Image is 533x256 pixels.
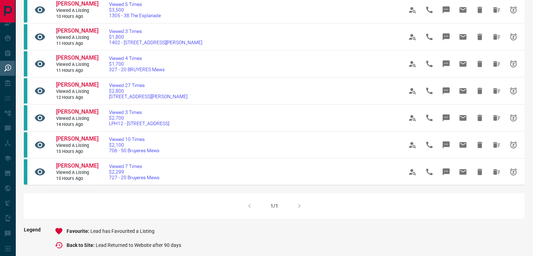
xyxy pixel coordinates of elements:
[109,109,169,126] a: Viewed 3 Times$2,700LPH12 - [STREET_ADDRESS]
[56,135,98,143] a: [PERSON_NAME]
[56,27,98,34] span: [PERSON_NAME]
[56,27,98,35] a: [PERSON_NAME]
[488,163,505,180] span: Hide All from Parikshit Patil
[56,135,98,142] span: [PERSON_NAME]
[56,54,98,61] span: [PERSON_NAME]
[67,242,96,248] span: Back to Site
[56,81,98,88] span: [PERSON_NAME]
[109,115,169,121] span: $2,700
[109,40,202,45] span: 1402 - [STREET_ADDRESS][PERSON_NAME]
[421,109,438,126] span: Call
[471,109,488,126] span: Hide
[438,109,455,126] span: Message
[455,136,471,153] span: Email
[24,132,27,157] div: condos.ca
[109,34,202,40] span: $1,800
[109,121,169,126] span: LPH12 - [STREET_ADDRESS]
[109,163,159,180] a: Viewed 7 Times$2,299727 - 20 Bruyeres Mews
[56,95,98,101] span: 12 hours ago
[56,143,98,149] span: Viewed a Listing
[109,94,187,99] span: [STREET_ADDRESS][PERSON_NAME]
[109,55,165,61] span: Viewed 4 Times
[421,82,438,99] span: Call
[488,136,505,153] span: Hide All from Parikshit Patil
[56,149,98,155] span: 15 hours ago
[438,136,455,153] span: Message
[109,136,159,153] a: Viewed 10 Times$2,100706 - 50 Bruyeres Mews
[90,228,155,234] span: Lead has Favourited a Listing
[109,13,161,18] span: 1305 - 38 The Esplanade
[109,67,165,72] span: 327 - 20 BRUYERES Mews
[421,163,438,180] span: Call
[109,61,165,67] span: $1,700
[56,162,98,170] a: [PERSON_NAME]
[56,14,98,20] span: 10 hours ago
[56,116,98,122] span: Viewed a Listing
[505,163,522,180] span: Snooze
[471,82,488,99] span: Hide
[109,163,159,169] span: Viewed 7 Times
[56,62,98,68] span: Viewed a Listing
[109,169,159,175] span: $2,299
[56,35,98,41] span: Viewed a Listing
[488,82,505,99] span: Hide All from Amy Huang
[109,175,159,180] span: 727 - 20 Bruyeres Mews
[438,28,455,45] span: Message
[56,41,98,47] span: 11 hours ago
[404,1,421,18] span: View Profile
[471,163,488,180] span: Hide
[404,55,421,72] span: View Profile
[56,170,98,176] span: Viewed a Listing
[404,136,421,153] span: View Profile
[438,55,455,72] span: Message
[96,242,181,248] span: Lead Returned to Website after 90 days
[488,1,505,18] span: Hide All from Loe Bell
[56,68,98,74] span: 11 hours ago
[109,7,161,13] span: $3,500
[56,54,98,62] a: [PERSON_NAME]
[109,55,165,72] a: Viewed 4 Times$1,700327 - 20 BRUYERES Mews
[505,82,522,99] span: Snooze
[438,1,455,18] span: Message
[24,78,27,103] div: condos.ca
[56,162,98,169] span: [PERSON_NAME]
[56,8,98,14] span: Viewed a Listing
[56,89,98,95] span: Viewed a Listing
[438,163,455,180] span: Message
[471,55,488,72] span: Hide
[488,55,505,72] span: Hide All from Vinay Govias
[109,148,159,153] span: 706 - 50 Bruyeres Mews
[505,28,522,45] span: Snooze
[109,1,161,7] span: Viewed 5 Times
[109,142,159,148] span: $2,100
[109,82,187,88] span: Viewed 27 Times
[455,82,471,99] span: Email
[404,82,421,99] span: View Profile
[56,176,98,182] span: 15 hours ago
[56,0,98,7] span: [PERSON_NAME]
[109,82,187,99] a: Viewed 27 Times$2,800[STREET_ADDRESS][PERSON_NAME]
[488,28,505,45] span: Hide All from Vinay Govias
[455,55,471,72] span: Email
[109,28,202,45] a: Viewed 3 Times$1,8001402 - [STREET_ADDRESS][PERSON_NAME]
[471,28,488,45] span: Hide
[471,136,488,153] span: Hide
[67,228,90,234] span: Favourite
[56,0,98,8] a: [PERSON_NAME]
[109,1,161,18] a: Viewed 5 Times$3,5001305 - 38 The Esplanade
[421,136,438,153] span: Call
[271,203,278,209] div: 1/1
[488,109,505,126] span: Hide All from Daria M
[24,159,27,184] div: condos.ca
[421,55,438,72] span: Call
[505,109,522,126] span: Snooze
[505,55,522,72] span: Snooze
[404,28,421,45] span: View Profile
[505,136,522,153] span: Snooze
[505,1,522,18] span: Snooze
[438,82,455,99] span: Message
[455,1,471,18] span: Email
[109,88,187,94] span: $2,800
[471,1,488,18] span: Hide
[24,24,27,49] div: condos.ca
